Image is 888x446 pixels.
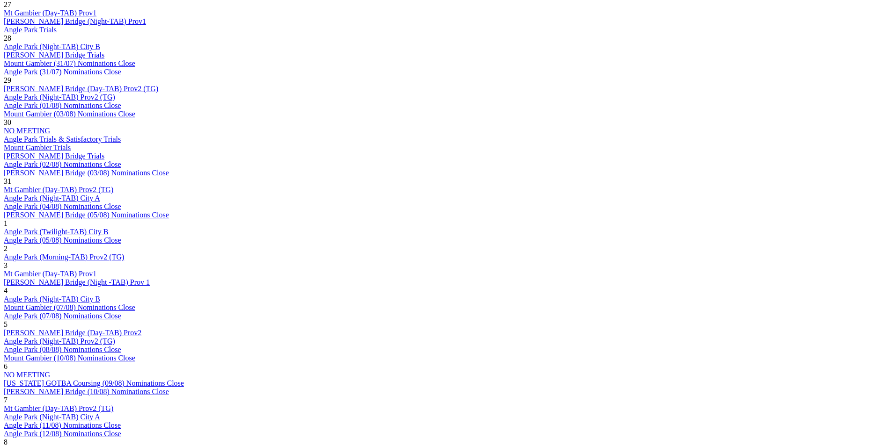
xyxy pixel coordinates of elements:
[4,85,158,93] a: [PERSON_NAME] Bridge (Day-TAB) Prov2 (TG)
[4,303,135,311] a: Mount Gambier (07/08) Nominations Close
[4,228,108,236] a: Angle Park (Twilight-TAB) City B
[4,152,104,160] a: [PERSON_NAME] Bridge Trials
[4,34,11,42] span: 28
[4,320,7,328] span: 5
[4,270,96,278] a: Mt Gambier (Day-TAB) Prov1
[4,421,121,429] a: Angle Park (11/08) Nominations Close
[4,278,150,286] a: [PERSON_NAME] Bridge (Night -TAB) Prov 1
[4,51,104,59] a: [PERSON_NAME] Bridge Trials
[4,144,71,151] a: Mount Gambier Trials
[4,127,50,135] a: NO MEETING
[4,404,113,412] a: Mt Gambier (Day-TAB) Prov2 (TG)
[4,93,115,101] a: Angle Park (Night-TAB) Prov2 (TG)
[4,345,121,353] a: Angle Park (08/08) Nominations Close
[4,186,113,194] a: Mt Gambier (Day-TAB) Prov2 (TG)
[4,329,141,337] a: [PERSON_NAME] Bridge (Day-TAB) Prov2
[4,9,96,17] a: Mt Gambier (Day-TAB) Prov1
[4,396,7,404] span: 7
[4,177,11,185] span: 31
[4,160,121,168] a: Angle Park (02/08) Nominations Close
[4,287,7,295] span: 4
[4,354,135,362] a: Mount Gambier (10/08) Nominations Close
[4,43,100,50] a: Angle Park (Night-TAB) City B
[4,261,7,269] span: 3
[4,379,184,387] a: [US_STATE] GOTBA Coursing (09/08) Nominations Close
[4,253,124,261] a: Angle Park (Morning-TAB) Prov2 (TG)
[4,362,7,370] span: 6
[4,68,121,76] a: Angle Park (31/07) Nominations Close
[4,295,100,303] a: Angle Park (Night-TAB) City B
[4,202,121,210] a: Angle Park (04/08) Nominations Close
[4,337,115,345] a: Angle Park (Night-TAB) Prov2 (TG)
[4,110,135,118] a: Mount Gambier (03/08) Nominations Close
[4,236,121,244] a: Angle Park (05/08) Nominations Close
[4,245,7,252] span: 2
[4,211,169,219] a: [PERSON_NAME] Bridge (05/08) Nominations Close
[4,101,121,109] a: Angle Park (01/08) Nominations Close
[4,76,11,84] span: 29
[4,413,100,421] a: Angle Park (Night-TAB) City A
[4,118,11,126] span: 30
[4,194,100,202] a: Angle Park (Night-TAB) City A
[4,371,50,379] a: NO MEETING
[4,312,121,320] a: Angle Park (07/08) Nominations Close
[4,135,121,143] a: Angle Park Trials & Satisfactory Trials
[4,26,57,34] a: Angle Park Trials
[4,59,135,67] a: Mount Gambier (31/07) Nominations Close
[4,219,7,227] span: 1
[4,169,169,177] a: [PERSON_NAME] Bridge (03/08) Nominations Close
[4,388,169,396] a: [PERSON_NAME] Bridge (10/08) Nominations Close
[4,438,7,446] span: 8
[4,17,146,25] a: [PERSON_NAME] Bridge (Night-TAB) Prov1
[4,0,11,8] span: 27
[4,430,121,438] a: Angle Park (12/08) Nominations Close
